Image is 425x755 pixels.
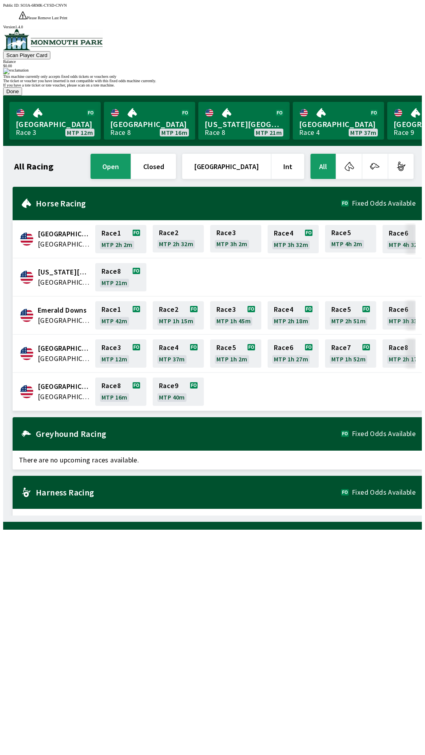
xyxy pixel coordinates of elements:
[104,102,195,140] a: [GEOGRAPHIC_DATA]Race 8MTP 16m
[14,163,54,169] h1: All Racing
[216,344,236,351] span: Race 5
[205,119,283,129] span: [US_STATE][GEOGRAPHIC_DATA]
[16,119,94,129] span: [GEOGRAPHIC_DATA]
[3,64,422,68] div: $ 0.00
[102,280,128,286] span: MTP 21m
[389,356,423,362] span: MTP 2h 17m
[13,451,422,470] span: There are no upcoming races available.
[20,3,67,7] span: SO3A-6RMK-CYSD-CNVN
[102,230,121,236] span: Race 1
[102,344,121,351] span: Race 3
[159,394,185,400] span: MTP 40m
[256,129,282,136] span: MTP 21m
[389,230,408,236] span: Race 6
[36,489,341,495] h2: Harness Racing
[38,354,91,364] span: United States
[274,318,308,324] span: MTP 2h 18m
[13,509,422,528] span: There are no upcoming races available.
[216,318,251,324] span: MTP 1h 45m
[36,431,341,437] h2: Greyhound Racing
[268,301,319,330] a: Race4MTP 2h 18m
[159,230,178,236] span: Race 2
[38,239,91,249] span: United States
[102,394,128,400] span: MTP 16m
[153,301,204,330] a: Race2MTP 1h 15m
[27,16,67,20] span: Please Remove Last Print
[3,74,422,79] div: This machine currently only accepts fixed odds tickets or vouchers only
[210,301,261,330] a: Race3MTP 1h 45m
[38,315,91,326] span: United States
[325,339,376,368] a: Race7MTP 1h 52m
[159,241,193,247] span: MTP 2h 32m
[95,225,146,253] a: Race1MTP 2h 2m
[3,87,22,96] button: Done
[38,381,91,392] span: Monmouth Park
[331,241,362,247] span: MTP 4h 2m
[67,129,93,136] span: MTP 12m
[38,277,91,287] span: United States
[3,3,422,7] div: Public ID:
[352,200,416,206] span: Fixed Odds Available
[274,241,308,248] span: MTP 3h 32m
[274,356,308,362] span: MTP 1h 27m
[268,339,319,368] a: Race6MTP 1h 27m
[293,102,384,140] a: [GEOGRAPHIC_DATA]Race 4MTP 37m
[182,154,271,179] button: [GEOGRAPHIC_DATA]
[198,102,290,140] a: [US_STATE][GEOGRAPHIC_DATA]Race 8MTP 21m
[331,306,351,313] span: Race 5
[95,263,146,291] a: Race8MTP 21m
[153,377,204,406] a: Race9MTP 40m
[159,383,178,389] span: Race 9
[331,356,366,362] span: MTP 1h 52m
[216,230,236,236] span: Race 3
[102,268,121,274] span: Race 8
[102,356,128,362] span: MTP 12m
[325,301,376,330] a: Race5MTP 2h 51m
[310,154,336,179] button: All
[159,356,185,362] span: MTP 37m
[299,129,320,136] div: Race 4
[131,154,176,179] button: closed
[389,241,423,248] span: MTP 4h 32m
[352,431,416,437] span: Fixed Odds Available
[95,301,146,330] a: Race1MTP 42m
[161,129,187,136] span: MTP 16m
[331,344,351,351] span: Race 7
[153,225,204,253] a: Race2MTP 2h 32m
[3,29,103,50] img: venue logo
[331,318,366,324] span: MTP 2h 51m
[352,489,416,495] span: Fixed Odds Available
[3,59,422,64] div: Balance
[331,230,351,236] span: Race 5
[38,392,91,402] span: United States
[102,383,121,389] span: Race 8
[159,318,193,324] span: MTP 1h 15m
[110,129,131,136] div: Race 8
[325,225,376,253] a: Race5MTP 4h 2m
[3,68,29,74] img: exclamation
[38,229,91,239] span: Canterbury Park
[38,305,91,315] span: Emerald Downs
[268,225,319,253] a: Race4MTP 3h 32m
[102,306,121,313] span: Race 1
[3,83,422,87] div: If you have a tote ticket or tote voucher, please scan on a tote machine.
[274,230,293,236] span: Race 4
[159,344,178,351] span: Race 4
[299,119,378,129] span: [GEOGRAPHIC_DATA]
[394,129,414,136] div: Race 9
[102,241,133,248] span: MTP 2h 2m
[110,119,189,129] span: [GEOGRAPHIC_DATA]
[3,79,422,83] div: The ticket or voucher you have inserted is not compatible with this fixed odds machine currently.
[210,339,261,368] a: Race5MTP 1h 2m
[210,225,261,253] a: Race3MTP 3h 2m
[216,356,248,362] span: MTP 1h 2m
[205,129,225,136] div: Race 8
[102,318,128,324] span: MTP 42m
[389,318,423,324] span: MTP 3h 33m
[153,339,204,368] a: Race4MTP 37m
[272,154,304,179] button: Int
[36,200,341,206] h2: Horse Racing
[274,306,293,313] span: Race 4
[38,343,91,354] span: Fairmount Park
[9,102,101,140] a: [GEOGRAPHIC_DATA]Race 3MTP 12m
